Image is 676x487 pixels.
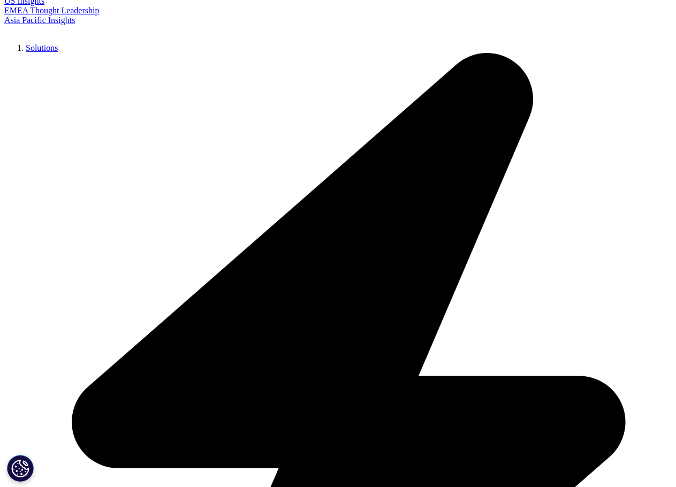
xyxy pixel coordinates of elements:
[7,455,34,482] button: Cookies Settings
[4,16,75,25] a: Asia Pacific Insights
[26,43,58,52] a: Solutions
[4,6,99,15] a: EMEA Thought Leadership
